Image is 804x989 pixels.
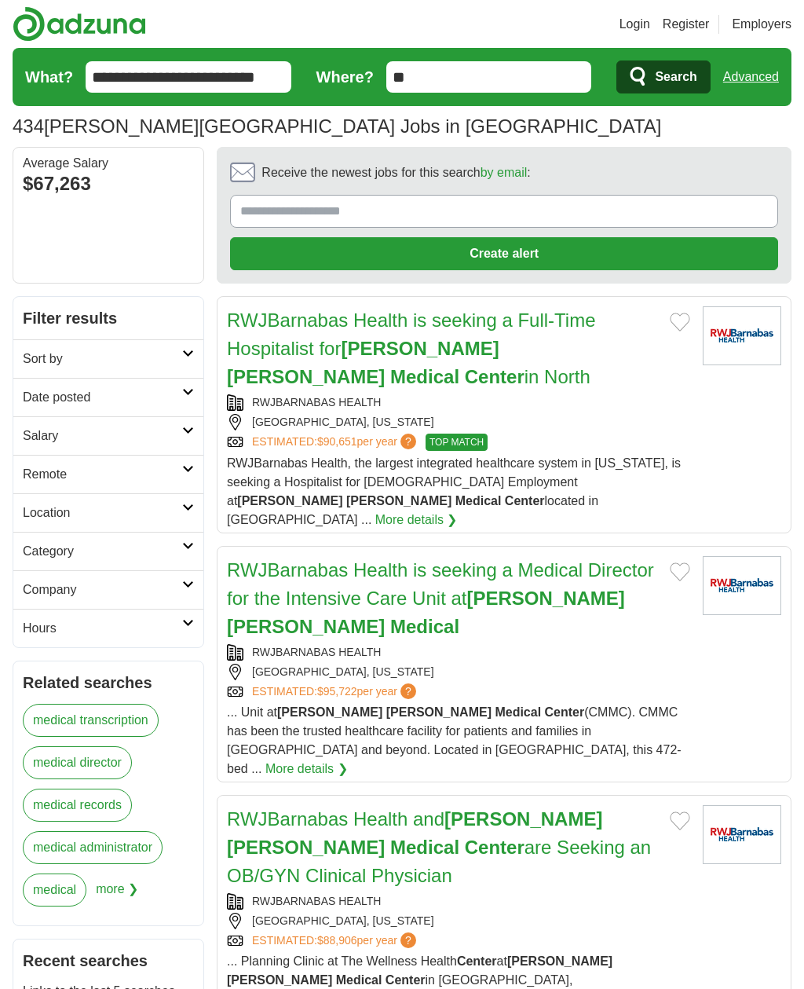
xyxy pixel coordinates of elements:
[390,616,459,637] strong: Medical
[316,65,374,89] label: Where?
[227,456,681,526] span: RWJBarnabas Health, the largest integrated healthcare system in [US_STATE], is seeking a Hospital...
[703,306,781,365] img: RWJBarnabas Health logo
[317,934,357,947] span: $88,906
[400,434,416,449] span: ?
[703,556,781,615] img: RWJBarnabas Health logo
[23,874,86,907] a: medical
[426,434,488,451] span: TOP MATCH
[252,932,419,949] a: ESTIMATED:$88,906per year?
[227,973,332,987] strong: [PERSON_NAME]
[23,671,194,694] h2: Related searches
[507,954,612,968] strong: [PERSON_NAME]
[495,705,541,719] strong: Medical
[619,15,650,34] a: Login
[13,378,203,416] a: Date posted
[663,15,710,34] a: Register
[13,532,203,570] a: Category
[227,414,690,430] div: [GEOGRAPHIC_DATA], [US_STATE]
[13,609,203,647] a: Hours
[23,427,182,445] h2: Salary
[237,494,342,507] strong: [PERSON_NAME]
[13,297,203,339] h2: Filter results
[23,157,194,170] div: Average Salary
[336,973,382,987] strong: Medical
[616,60,710,93] button: Search
[703,805,781,864] img: RWJBarnabas Health logo
[723,61,779,93] a: Advanced
[227,837,385,858] strong: [PERSON_NAME]
[23,789,132,822] a: medical records
[13,493,203,532] a: Location
[23,581,182,599] h2: Company
[317,435,357,448] span: $90,651
[13,112,44,141] span: 434
[346,494,451,507] strong: [PERSON_NAME]
[23,170,194,198] div: $67,263
[400,932,416,948] span: ?
[252,683,419,700] a: ESTIMATED:$95,722per year?
[252,895,381,907] a: RWJBARNABAS HEALTH
[23,831,163,864] a: medical administrator
[390,837,459,858] strong: Medical
[670,811,690,830] button: Add to favorite jobs
[655,61,696,93] span: Search
[670,562,690,581] button: Add to favorite jobs
[13,115,661,137] h1: [PERSON_NAME][GEOGRAPHIC_DATA] Jobs in [GEOGRAPHIC_DATA]
[227,616,385,637] strong: [PERSON_NAME]
[317,685,357,698] span: $95,722
[545,705,585,719] strong: Center
[505,494,545,507] strong: Center
[13,6,146,42] img: Adzuna logo
[227,310,596,387] a: RWJBarnabas Health is seeking a Full-Time Hospitalist for[PERSON_NAME] [PERSON_NAME] Medical Cent...
[227,913,690,929] div: [GEOGRAPHIC_DATA], [US_STATE]
[13,339,203,378] a: Sort by
[670,313,690,331] button: Add to favorite jobs
[341,338,499,359] strong: [PERSON_NAME]
[444,808,602,830] strong: [PERSON_NAME]
[23,350,182,368] h2: Sort by
[375,511,458,529] a: More details ❯
[466,588,624,609] strong: [PERSON_NAME]
[277,705,382,719] strong: [PERSON_NAME]
[252,646,381,658] a: RWJBARNABAS HEALTH
[23,504,182,522] h2: Location
[265,760,348,778] a: More details ❯
[230,237,778,270] button: Create alert
[252,396,381,408] a: RWJBARNABAS HEALTH
[481,166,528,179] a: by email
[23,465,182,484] h2: Remote
[732,15,791,34] a: Employers
[96,874,138,916] span: more ❯
[465,366,524,387] strong: Center
[252,434,419,451] a: ESTIMATED:$90,651per year?
[23,542,182,561] h2: Category
[386,705,492,719] strong: [PERSON_NAME]
[23,388,182,407] h2: Date posted
[13,455,203,493] a: Remote
[23,704,159,737] a: medical transcription
[386,973,426,987] strong: Center
[23,746,132,779] a: medical director
[465,837,524,858] strong: Center
[261,163,530,182] span: Receive the newest jobs for this search :
[23,949,194,973] h2: Recent searches
[227,808,651,886] a: RWJBarnabas Health and[PERSON_NAME] [PERSON_NAME] Medical Centerare Seeking an OB/GYN Clinical Ph...
[25,65,73,89] label: What?
[23,619,182,638] h2: Hours
[227,559,654,637] a: RWJBarnabas Health is seeking a Medical Director for the Intensive Care Unit at[PERSON_NAME] [PER...
[455,494,502,507] strong: Medical
[390,366,459,387] strong: Medical
[227,366,385,387] strong: [PERSON_NAME]
[400,683,416,699] span: ?
[13,570,203,609] a: Company
[227,664,690,680] div: [GEOGRAPHIC_DATA], [US_STATE]
[13,416,203,455] a: Salary
[457,954,497,968] strong: Center
[227,705,682,775] span: ... Unit at (CMMC). CMMC has been the trusted healthcare facility for patients and families in [G...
